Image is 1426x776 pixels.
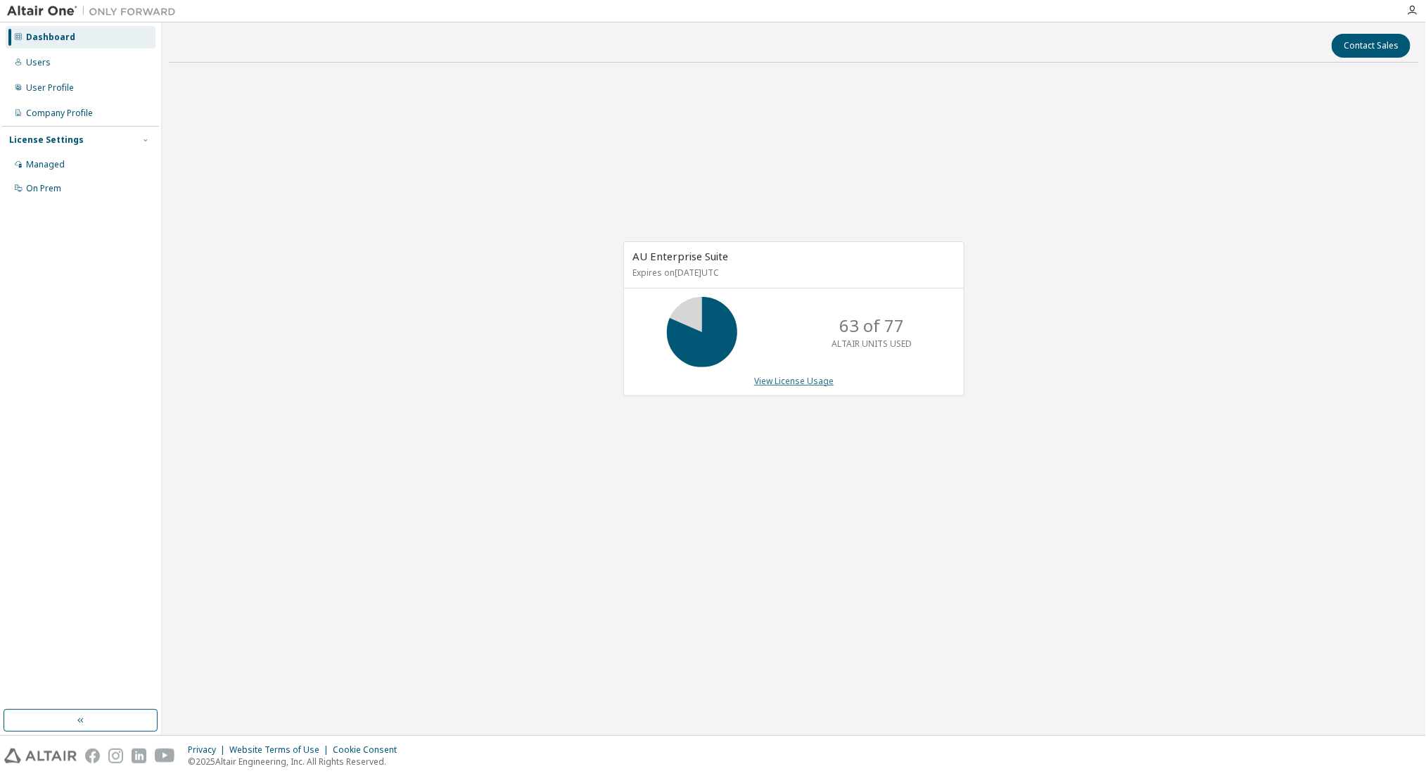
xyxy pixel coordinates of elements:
[85,749,100,763] img: facebook.svg
[188,756,405,768] p: © 2025 Altair Engineering, Inc. All Rights Reserved.
[26,82,74,94] div: User Profile
[26,32,75,43] div: Dashboard
[229,744,333,756] div: Website Terms of Use
[839,314,904,338] p: 63 of 77
[26,183,61,194] div: On Prem
[26,108,93,119] div: Company Profile
[754,375,834,387] a: View License Usage
[188,744,229,756] div: Privacy
[26,57,51,68] div: Users
[333,744,405,756] div: Cookie Consent
[132,749,146,763] img: linkedin.svg
[108,749,123,763] img: instagram.svg
[155,749,175,763] img: youtube.svg
[1332,34,1411,58] button: Contact Sales
[4,749,77,763] img: altair_logo.svg
[26,159,65,170] div: Managed
[832,338,912,350] p: ALTAIR UNITS USED
[632,249,728,263] span: AU Enterprise Suite
[9,134,84,146] div: License Settings
[7,4,183,18] img: Altair One
[632,267,952,279] p: Expires on [DATE] UTC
